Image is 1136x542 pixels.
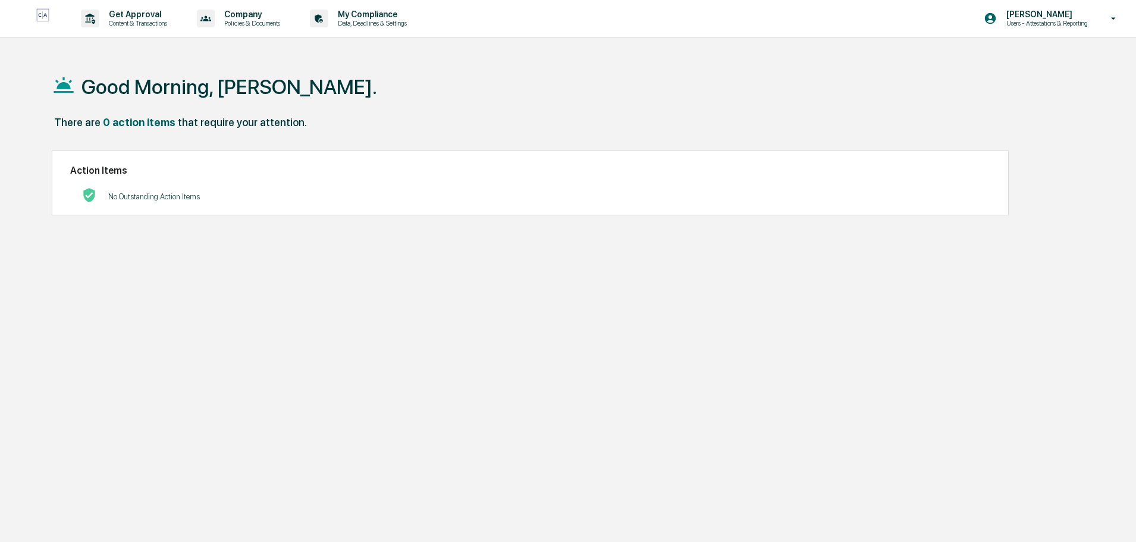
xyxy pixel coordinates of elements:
p: Users - Attestations & Reporting [997,19,1094,27]
p: My Compliance [328,10,413,19]
p: No Outstanding Action Items [108,192,200,201]
img: logo [29,8,57,28]
img: No Actions logo [82,188,96,202]
div: 0 action items [103,116,175,129]
p: Company [215,10,286,19]
p: Content & Transactions [99,19,173,27]
div: There are [54,116,101,129]
p: Policies & Documents [215,19,286,27]
p: [PERSON_NAME] [997,10,1094,19]
h2: Action Items [70,165,990,176]
h1: Good Morning, [PERSON_NAME]. [81,75,377,99]
div: that require your attention. [178,116,307,129]
p: Data, Deadlines & Settings [328,19,413,27]
p: Get Approval [99,10,173,19]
